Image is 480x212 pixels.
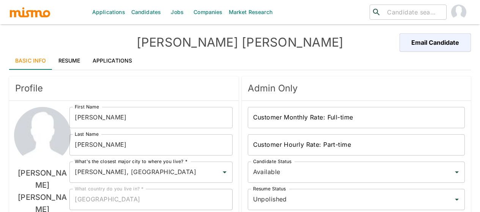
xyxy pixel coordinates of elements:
[253,158,291,165] label: Candidate Status
[9,52,52,70] a: Basic Info
[9,6,51,18] img: logo
[219,167,230,177] button: Open
[52,52,87,70] a: Resume
[14,107,71,164] img: David Castro
[400,33,471,52] button: Email Candidate
[452,167,462,177] button: Open
[75,185,144,192] label: What country do you live in? *
[124,35,356,50] h4: [PERSON_NAME] [PERSON_NAME]
[75,131,99,137] label: Last Name
[75,104,99,110] label: First Name
[248,82,465,94] span: Admin Only
[253,185,286,192] label: Resume Status
[75,158,187,165] label: What's the closest major city to where you live? *
[15,82,233,94] span: Profile
[384,7,443,17] input: Candidate search
[451,5,466,20] img: Maia Reyes
[452,194,462,205] button: Open
[87,52,138,70] a: Applications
